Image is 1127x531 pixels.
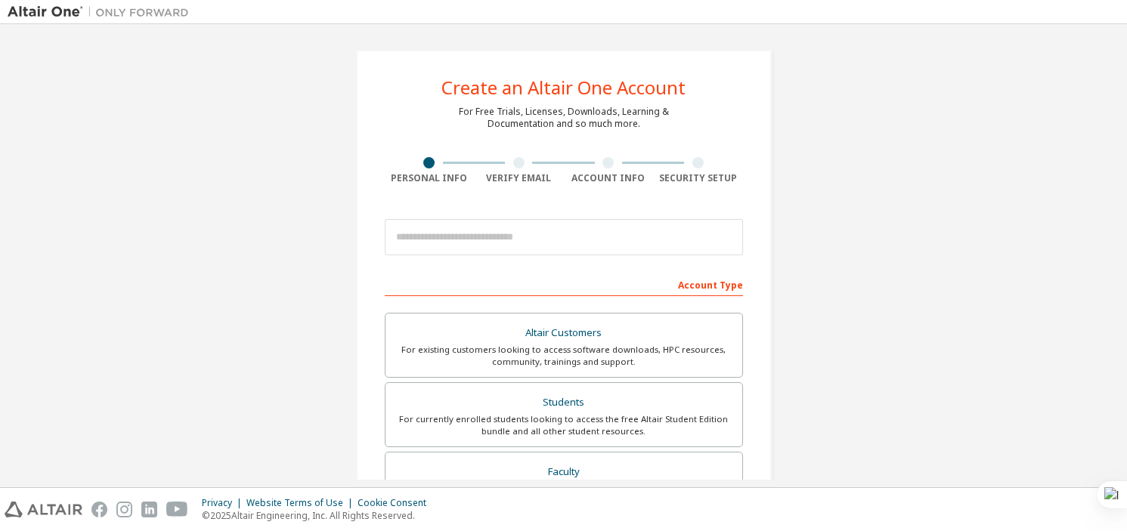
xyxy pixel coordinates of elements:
[653,172,743,184] div: Security Setup
[564,172,654,184] div: Account Info
[116,502,132,517] img: instagram.svg
[141,502,157,517] img: linkedin.svg
[385,172,475,184] div: Personal Info
[246,497,358,509] div: Website Terms of Use
[8,5,197,20] img: Altair One
[202,509,435,522] p: © 2025 Altair Engineering, Inc. All Rights Reserved.
[395,323,733,344] div: Altair Customers
[91,502,107,517] img: facebook.svg
[395,344,733,368] div: For existing customers looking to access software downloads, HPC resources, community, trainings ...
[459,106,669,130] div: For Free Trials, Licenses, Downloads, Learning & Documentation and so much more.
[385,272,743,296] div: Account Type
[395,392,733,413] div: Students
[358,497,435,509] div: Cookie Consent
[474,172,564,184] div: Verify Email
[441,79,686,97] div: Create an Altair One Account
[202,497,246,509] div: Privacy
[395,413,733,437] div: For currently enrolled students looking to access the free Altair Student Edition bundle and all ...
[5,502,82,517] img: altair_logo.svg
[166,502,188,517] img: youtube.svg
[395,462,733,483] div: Faculty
